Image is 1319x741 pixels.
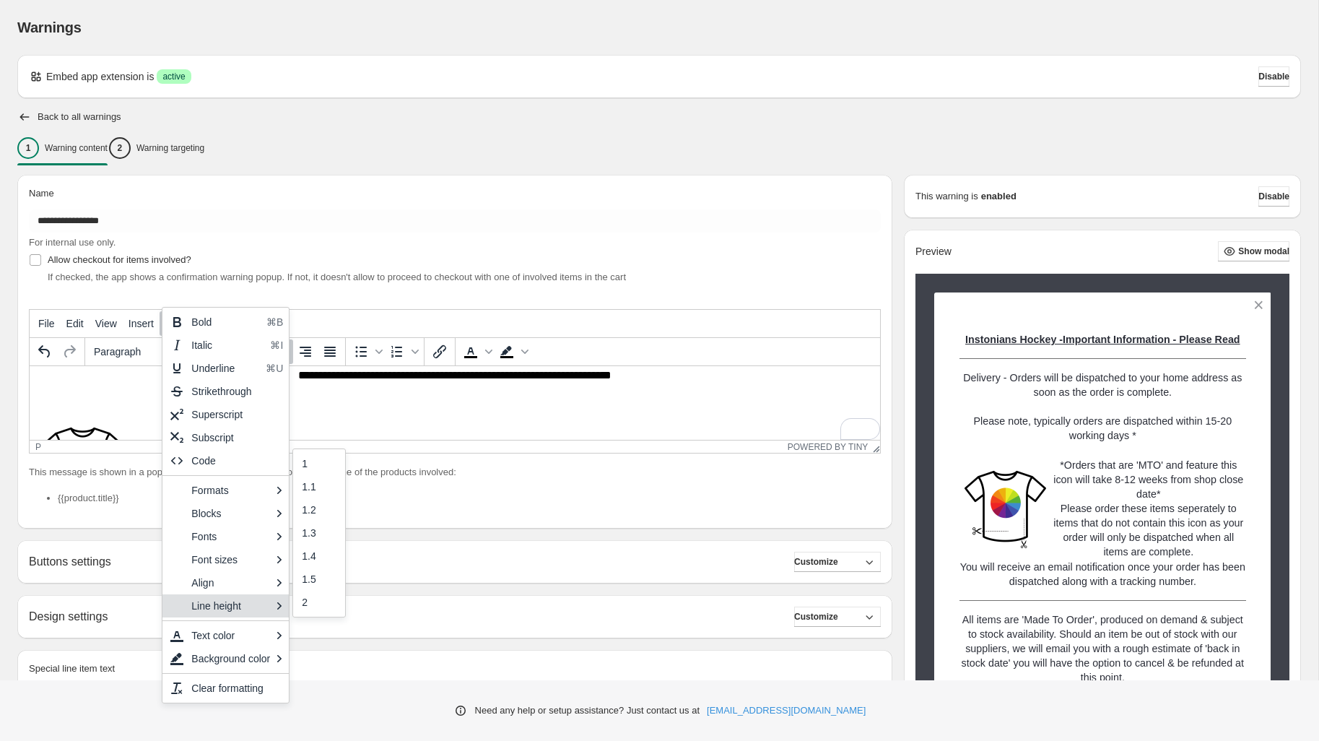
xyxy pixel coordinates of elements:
span: View [95,318,117,329]
span: Customize [794,556,838,568]
div: Font sizes [191,551,270,568]
button: Align right [293,339,318,364]
strong: Instonians Hockey -Important Information - Please Read [965,334,1240,345]
a: Powered by Tiny [788,442,869,452]
div: Line height [162,594,289,617]
span: Customize [794,611,838,623]
div: Code [162,449,289,472]
div: 1.1 [302,478,315,495]
button: Justify [318,339,342,364]
div: Formats [191,482,270,499]
div: 1 [302,455,315,472]
p: Warning targeting [136,142,204,154]
p: This message is shown in a popup when a customer is trying to purchase one of the products involved: [29,465,881,480]
span: Disable [1258,191,1289,202]
div: Underline [162,357,289,380]
span: File [38,318,55,329]
div: Strikethrough [191,383,277,400]
div: Blocks [162,502,289,525]
div: Strikethrough [162,380,289,403]
span: Allow checkout for items involved? [48,254,191,265]
div: Background color [191,650,270,667]
p: Delivery - Orders will be dispatched to your home address as soon as the order is complete. [959,370,1246,399]
div: Clear formatting [162,677,289,700]
div: Bullet list [349,339,385,364]
button: Show modal [1218,241,1289,261]
div: 1.1 [293,475,344,498]
div: Subscript [191,429,277,446]
iframe: Rich Text Area [30,366,880,440]
button: Redo [57,339,82,364]
div: 1.4 [293,545,344,568]
button: Customize [794,607,881,627]
span: Warnings [17,19,82,35]
button: Undo [32,339,57,364]
button: Disable [1258,186,1289,207]
p: Embed app extension is [46,69,154,84]
div: ⌘U [266,360,283,377]
a: [EMAIL_ADDRESS][DOMAIN_NAME] [707,703,866,718]
h2: Back to all warnings [38,111,121,123]
div: 2 [293,591,344,614]
div: Italic [162,334,289,357]
div: Text color [458,339,495,364]
div: 1.3 [293,521,344,545]
div: Text color [162,624,289,647]
button: 2Warning targeting [109,133,204,163]
div: ⌘B [266,313,283,331]
p: All items are 'Made To Order', produced on demand & subject to stock availability. Should an item... [959,612,1246,685]
div: 1 [293,452,344,475]
div: Underline [191,360,260,377]
span: For internal use only. [29,237,116,248]
button: Disable [1258,66,1289,87]
div: 1.2 [302,501,315,519]
h2: Preview [915,246,952,258]
h2: Design settings [29,610,108,623]
div: Clear formatting [191,680,277,697]
div: 1.2 [293,498,344,521]
div: Subscript [162,426,289,449]
p: Warning content [45,142,108,154]
div: 1.5 [302,571,315,588]
div: ⌘I [270,337,283,354]
div: Fonts [162,525,289,548]
div: Resize [868,441,880,453]
div: Numbered list [385,339,421,364]
div: 2 [109,137,131,159]
button: Formats [88,339,182,364]
span: Disable [1258,71,1289,82]
div: Text color [191,627,270,644]
div: Superscript [191,406,277,423]
span: Show modal [1238,246,1289,257]
div: Fonts [191,528,270,545]
button: Insert/edit link [427,339,452,364]
span: Edit [66,318,84,329]
span: Insert [129,318,154,329]
div: Superscript [162,403,289,426]
span: Special line item text [29,663,115,674]
strong: enabled [981,189,1017,204]
p: This warning is [915,189,978,204]
div: 1.3 [302,524,315,542]
span: active [162,71,185,82]
p: You will receive an email notification once your order has been dispatched along with a tracking ... [959,560,1246,589]
div: 1.5 [293,568,344,591]
p: *Orders that are 'MTO' and feature this icon will take 8-12 weeks from shop close date* [1052,458,1245,501]
div: Font sizes [162,548,289,571]
h2: Buttons settings [29,555,111,568]
p: Please order these items seperately to items that do not contain this icon as your order will onl... [1052,501,1245,559]
div: Line height [191,597,270,615]
div: Align [162,571,289,594]
div: Bold [191,313,261,331]
div: 2 [302,594,315,611]
div: p [35,442,41,452]
button: Customize [794,552,881,572]
li: {{product.title}} [58,491,881,506]
div: 1.4 [302,547,315,565]
span: If checked, the app shows a confirmation warning popup. If not, it doesn't allow to proceed to ch... [48,272,626,282]
div: Bold [162,311,289,334]
div: Formats [162,479,289,502]
p: Please note, typically orders are dispatched within 15-20 working days * [959,414,1246,443]
div: Code [191,452,283,469]
span: Paragraph [94,346,165,357]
